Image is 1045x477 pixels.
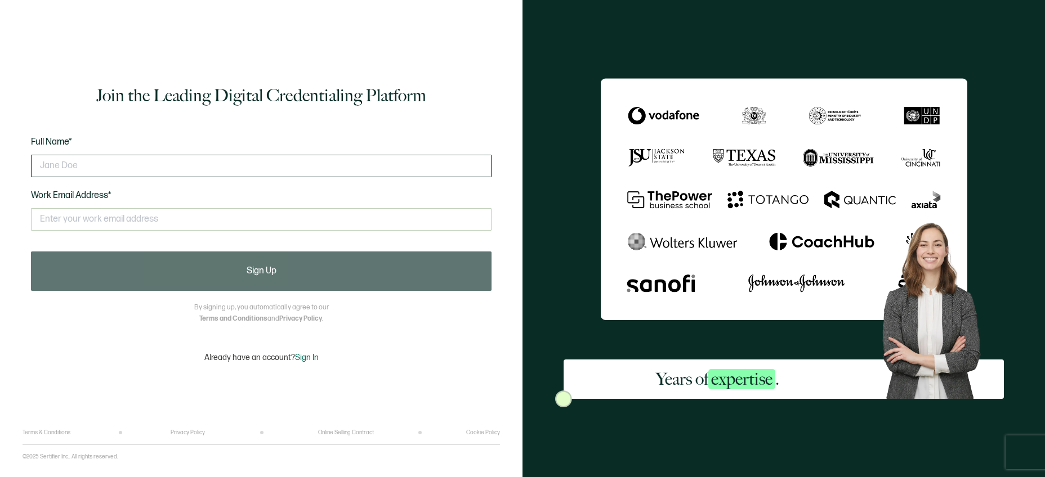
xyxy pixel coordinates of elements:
[31,155,492,177] input: Jane Doe
[31,190,111,201] span: Work Email Address*
[194,302,329,325] p: By signing up, you automatically agree to our and .
[601,78,967,319] img: Sertifier Signup - Years of <span class="strong-h">expertise</span>.
[872,214,1003,399] img: Sertifier Signup - Years of <span class="strong-h">expertise</span>. Hero
[31,208,492,231] input: Enter your work email address
[96,84,426,107] h1: Join the Leading Digital Credentialing Platform
[279,314,322,323] a: Privacy Policy
[23,429,70,436] a: Terms & Conditions
[555,390,572,407] img: Sertifier Signup
[31,137,72,147] span: Full Name*
[466,429,500,436] a: Cookie Policy
[204,353,319,362] p: Already have an account?
[23,453,118,460] p: ©2025 Sertifier Inc.. All rights reserved.
[31,251,492,291] button: Sign Up
[199,314,267,323] a: Terms and Conditions
[171,429,205,436] a: Privacy Policy
[247,267,276,276] span: Sign Up
[656,368,779,390] h2: Years of .
[295,353,319,362] span: Sign In
[318,429,374,436] a: Online Selling Contract
[708,369,775,389] span: expertise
